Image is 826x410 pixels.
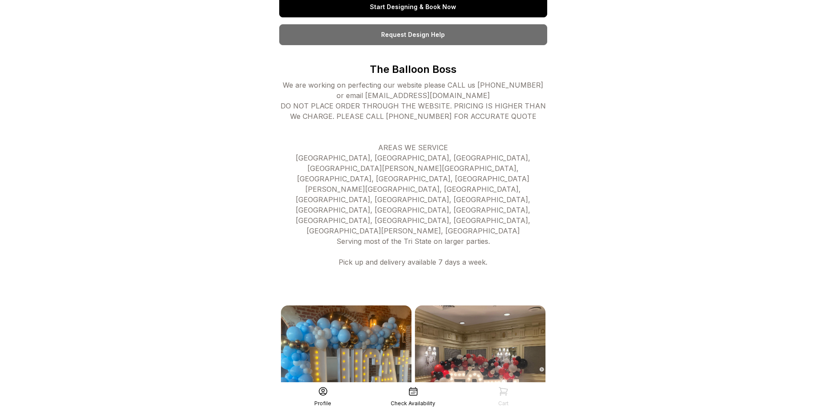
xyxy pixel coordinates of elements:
div: Cart [498,400,509,407]
div: Profile [314,400,331,407]
div: We are working on perfecting our website please CALL us [PHONE_NUMBER] or email [EMAIL_ADDRESS][D... [279,80,547,298]
div: Check Availability [391,400,435,407]
a: Request Design Help [279,24,547,45]
p: The Balloon Boss [279,62,547,76]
